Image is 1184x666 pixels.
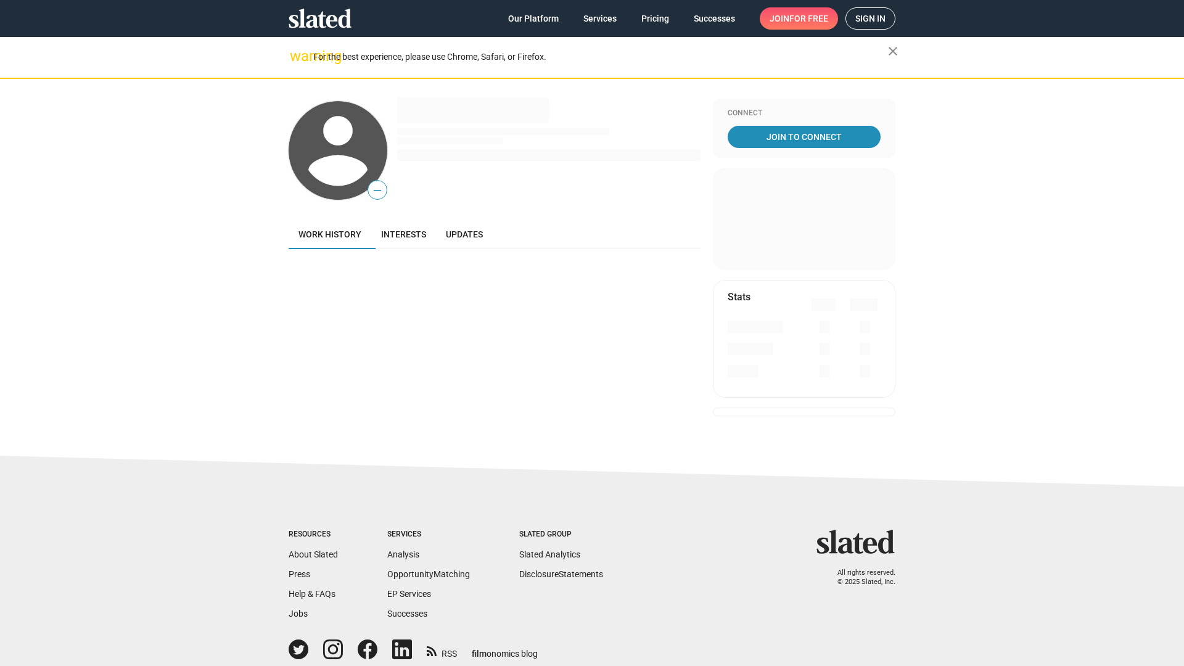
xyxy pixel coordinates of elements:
span: for free [789,7,828,30]
a: Analysis [387,549,419,559]
p: All rights reserved. © 2025 Slated, Inc. [824,569,895,586]
a: EP Services [387,589,431,599]
a: Our Platform [498,7,569,30]
div: For the best experience, please use Chrome, Safari, or Firefox. [313,49,888,65]
a: Successes [684,7,745,30]
a: Pricing [631,7,679,30]
a: RSS [427,641,457,660]
a: Services [573,7,627,30]
span: Work history [298,229,361,239]
span: — [368,183,387,199]
div: Slated Group [519,530,603,540]
mat-icon: warning [290,49,305,64]
div: Resources [289,530,338,540]
a: Interests [371,220,436,249]
a: filmonomics blog [472,638,538,660]
div: Connect [728,109,881,118]
span: film [472,649,487,659]
a: Press [289,569,310,579]
mat-card-title: Stats [728,290,750,303]
a: OpportunityMatching [387,569,470,579]
a: Sign in [845,7,895,30]
span: Services [583,7,617,30]
span: Successes [694,7,735,30]
span: Join [770,7,828,30]
a: Slated Analytics [519,549,580,559]
span: Join To Connect [730,126,878,148]
div: Services [387,530,470,540]
span: Updates [446,229,483,239]
a: Jobs [289,609,308,619]
mat-icon: close [886,44,900,59]
span: Pricing [641,7,669,30]
span: Interests [381,229,426,239]
a: About Slated [289,549,338,559]
a: Help & FAQs [289,589,335,599]
a: Joinfor free [760,7,838,30]
a: Successes [387,609,427,619]
a: DisclosureStatements [519,569,603,579]
a: Join To Connect [728,126,881,148]
a: Work history [289,220,371,249]
a: Updates [436,220,493,249]
span: Sign in [855,8,886,29]
span: Our Platform [508,7,559,30]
